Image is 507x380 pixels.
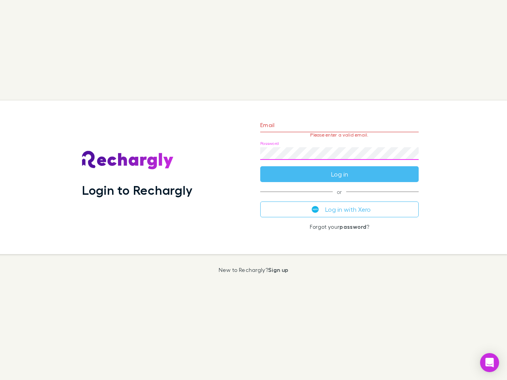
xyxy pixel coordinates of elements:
[312,206,319,213] img: Xero's logo
[339,223,366,230] a: password
[219,267,289,273] p: New to Rechargly?
[260,201,419,217] button: Log in with Xero
[260,141,279,146] label: Password
[82,151,174,170] img: Rechargly's Logo
[82,182,193,198] h1: Login to Rechargly
[260,166,419,182] button: Log in
[268,266,288,273] a: Sign up
[480,353,499,372] div: Open Intercom Messenger
[260,132,419,138] p: Please enter a valid email.
[260,224,419,230] p: Forgot your ?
